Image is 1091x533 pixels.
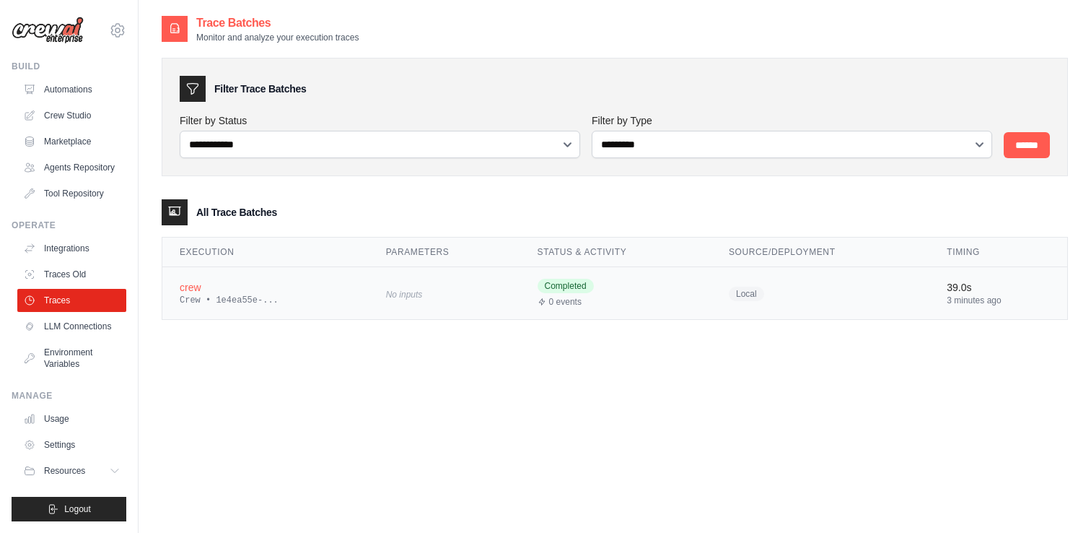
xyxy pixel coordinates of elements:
[17,130,126,153] a: Marketplace
[17,289,126,312] a: Traces
[592,113,992,128] label: Filter by Type
[386,284,503,303] div: No inputs
[12,390,126,402] div: Manage
[180,295,351,306] div: Crew • 1e4ea55e-...
[17,407,126,430] a: Usage
[17,156,126,179] a: Agents Repository
[180,113,580,128] label: Filter by Status
[64,503,91,515] span: Logout
[947,280,1050,295] div: 39.0s
[17,263,126,286] a: Traces Old
[549,296,582,308] span: 0 events
[947,295,1050,306] div: 3 minutes ago
[12,497,126,521] button: Logout
[520,238,711,267] th: Status & Activity
[17,104,126,127] a: Crew Studio
[196,14,359,32] h2: Trace Batches
[214,82,306,96] h3: Filter Trace Batches
[196,205,277,220] h3: All Trace Batches
[17,315,126,338] a: LLM Connections
[12,61,126,72] div: Build
[17,182,126,205] a: Tool Repository
[729,287,764,301] span: Local
[929,238,1067,267] th: Timing
[17,433,126,456] a: Settings
[162,238,369,267] th: Execution
[538,279,594,293] span: Completed
[12,220,126,231] div: Operate
[369,238,520,267] th: Parameters
[17,237,126,260] a: Integrations
[162,267,1067,320] tr: View details for crew execution
[180,280,351,295] div: crew
[44,465,85,477] span: Resources
[17,341,126,376] a: Environment Variables
[12,17,84,44] img: Logo
[17,459,126,482] button: Resources
[196,32,359,43] p: Monitor and analyze your execution traces
[711,238,929,267] th: Source/Deployment
[17,78,126,101] a: Automations
[386,290,423,300] span: No inputs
